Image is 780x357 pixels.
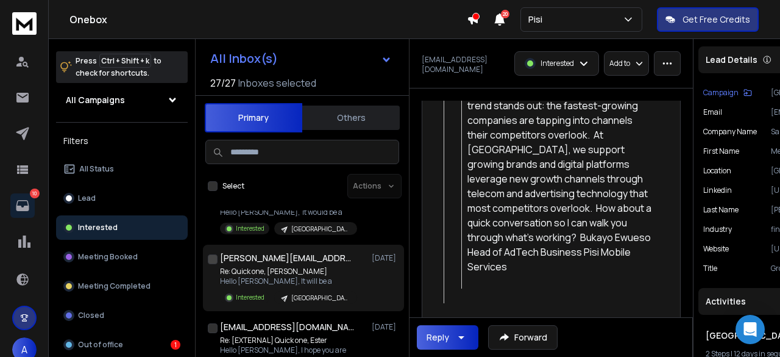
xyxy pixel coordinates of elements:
h1: [EMAIL_ADDRESS][DOMAIN_NAME] [220,321,354,333]
p: [DATE] [372,322,399,332]
p: Re: Quick one, [PERSON_NAME] [220,267,357,276]
a: 10 [10,193,35,218]
p: Hello [PERSON_NAME], It would be a [220,207,357,217]
p: [DATE] [372,253,399,263]
p: Add to [609,59,630,68]
p: Closed [78,311,104,320]
p: Meeting Completed [78,281,151,291]
div: Open Intercom Messenger [736,315,765,344]
button: Out of office1 [56,333,188,357]
p: Interested [236,293,264,302]
p: Interested [541,59,574,68]
button: All Status [56,157,188,181]
button: Reply [417,325,478,350]
h1: [PERSON_NAME][EMAIL_ADDRESS][DOMAIN_NAME] [220,252,354,264]
h3: Filters [56,132,188,150]
p: Meeting Booked [78,252,138,262]
h1: All Inbox(s) [210,52,278,65]
p: [GEOGRAPHIC_DATA] [291,294,350,303]
p: Hello [PERSON_NAME], It will be a [220,276,357,286]
p: Lead [78,193,96,203]
button: Get Free Credits [657,7,759,32]
p: All Status [79,164,114,174]
button: Meeting Completed [56,274,188,298]
button: Closed [56,303,188,328]
button: Forward [488,325,558,350]
button: Others [302,104,400,131]
p: industry [703,225,732,234]
button: Meeting Booked [56,245,188,269]
div: Reply [427,331,449,344]
button: Lead [56,186,188,211]
button: All Campaigns [56,88,188,112]
span: 20 [501,10,509,18]
span: Ctrl + Shift + k [99,54,151,68]
p: Pisi [528,13,547,26]
div: 1 [171,340,180,350]
p: Email [703,107,722,117]
button: Primary [205,103,302,132]
button: Campaign [703,88,752,98]
p: First Name [703,146,739,156]
p: Press to check for shortcuts. [76,55,161,79]
p: Get Free Credits [682,13,750,26]
img: logo [12,12,37,35]
h3: Inboxes selected [238,76,316,90]
button: Interested [56,215,188,240]
p: [EMAIL_ADDRESS][DOMAIN_NAME] [422,55,507,74]
p: title [703,264,717,273]
p: linkedin [703,186,732,195]
p: Campaign [703,88,739,98]
p: Hello [PERSON_NAME], I hope you are [220,345,357,355]
h1: All Campaigns [66,94,125,106]
p: Interested [78,223,118,233]
p: 10 [30,189,40,198]
p: Lead Details [706,54,757,66]
p: [GEOGRAPHIC_DATA] [291,225,350,234]
p: Out of office [78,340,123,350]
button: All Inbox(s) [200,46,402,71]
h1: Onebox [69,12,467,27]
label: Select [222,181,244,191]
p: Interested [236,224,264,233]
p: Company Name [703,127,757,137]
p: location [703,166,731,176]
span: 27 / 27 [210,76,236,90]
p: Last Name [703,205,739,215]
p: website [703,244,729,254]
p: Re: [EXTERNAL] Quick one, Ester [220,336,357,345]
